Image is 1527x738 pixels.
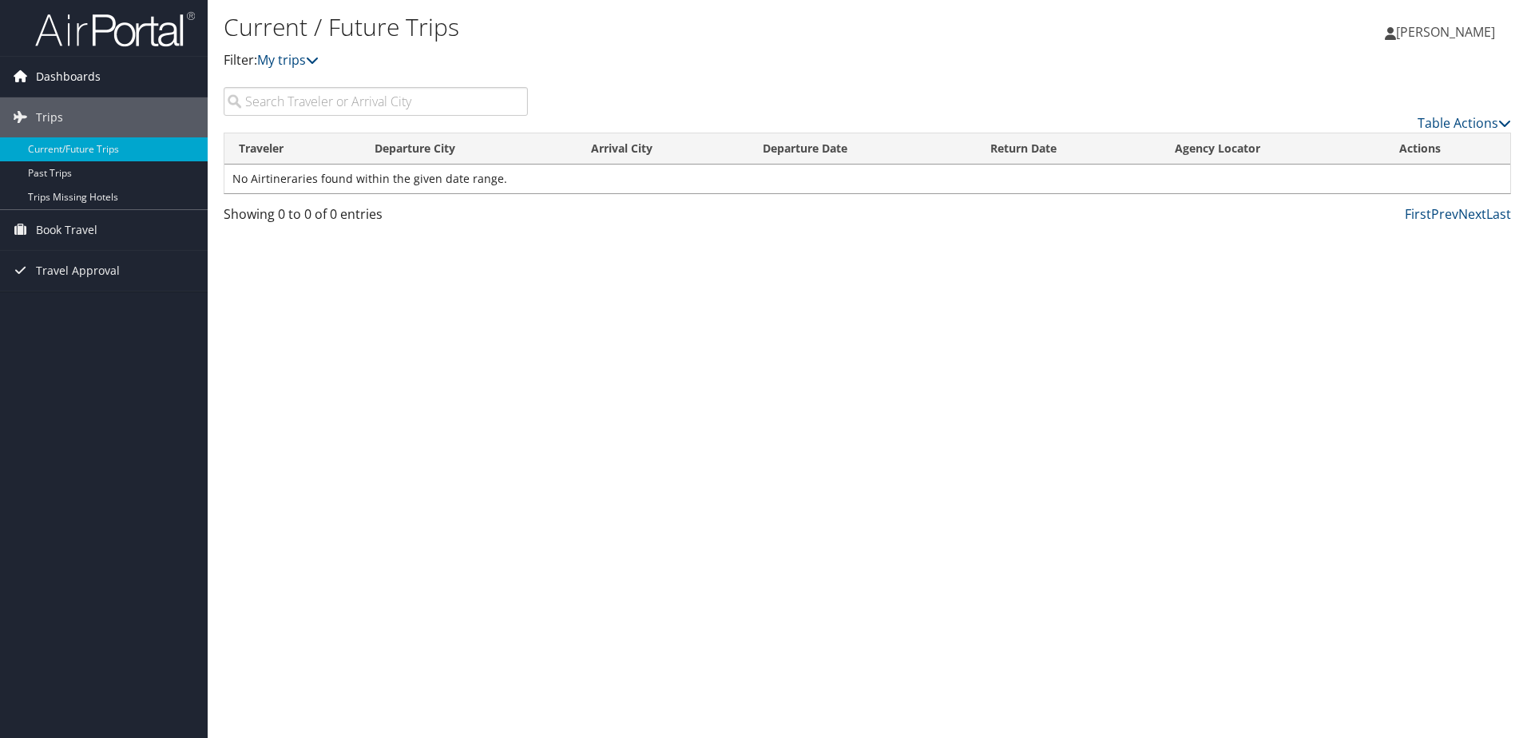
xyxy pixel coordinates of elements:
th: Return Date: activate to sort column ascending [976,133,1160,165]
th: Departure City: activate to sort column ascending [360,133,577,165]
th: Departure Date: activate to sort column descending [748,133,975,165]
a: My trips [257,51,319,69]
a: Table Actions [1418,114,1511,132]
a: Prev [1431,205,1458,223]
th: Agency Locator: activate to sort column ascending [1160,133,1385,165]
h1: Current / Future Trips [224,10,1082,44]
th: Traveler: activate to sort column ascending [224,133,360,165]
th: Actions [1385,133,1510,165]
a: First [1405,205,1431,223]
p: Filter: [224,50,1082,71]
img: airportal-logo.png [35,10,195,48]
span: [PERSON_NAME] [1396,23,1495,41]
span: Travel Approval [36,251,120,291]
input: Search Traveler or Arrival City [224,87,528,116]
a: Next [1458,205,1486,223]
span: Trips [36,97,63,137]
span: Dashboards [36,57,101,97]
div: Showing 0 to 0 of 0 entries [224,204,528,232]
a: Last [1486,205,1511,223]
td: No Airtineraries found within the given date range. [224,165,1510,193]
span: Book Travel [36,210,97,250]
th: Arrival City: activate to sort column ascending [577,133,748,165]
a: [PERSON_NAME] [1385,8,1511,56]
